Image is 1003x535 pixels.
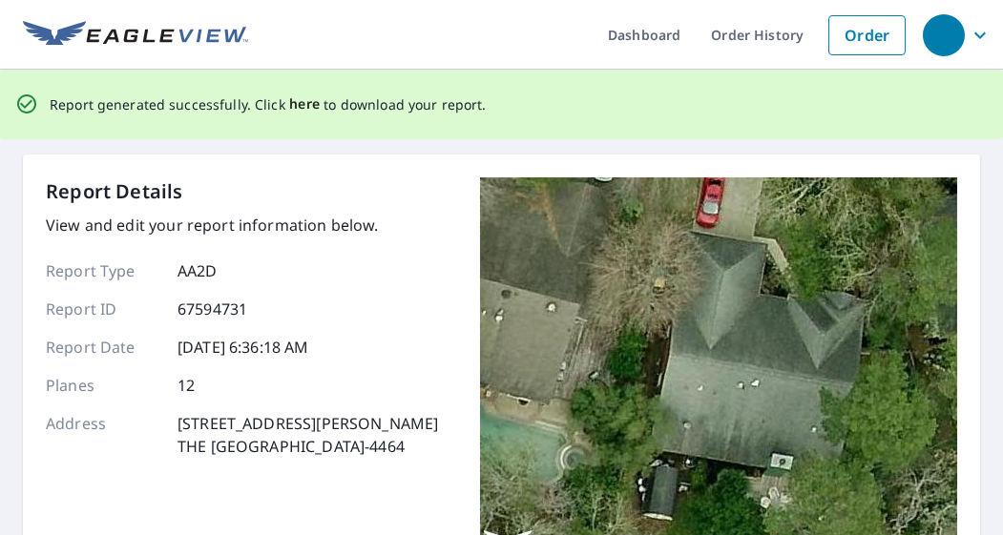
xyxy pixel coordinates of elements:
[46,298,160,320] p: Report ID
[46,177,183,206] p: Report Details
[178,374,195,397] p: 12
[23,21,248,50] img: EV Logo
[46,259,160,282] p: Report Type
[46,336,160,359] p: Report Date
[46,412,160,458] p: Address
[178,259,218,282] p: AA2D
[46,214,438,237] p: View and edit your report information below.
[50,93,487,116] p: Report generated successfully. Click to download your report.
[828,15,906,55] a: Order
[178,412,438,458] p: [STREET_ADDRESS][PERSON_NAME] THE [GEOGRAPHIC_DATA]-4464
[178,298,247,320] p: 67594731
[289,93,321,116] button: here
[178,336,309,359] p: [DATE] 6:36:18 AM
[46,374,160,397] p: Planes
